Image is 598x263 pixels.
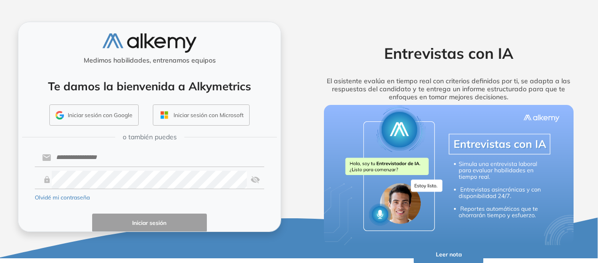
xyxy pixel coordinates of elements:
img: logo-alkemy [102,33,197,53]
button: Iniciar sesión [92,214,207,232]
h5: Medimos habilidades, entrenamos equipos [22,56,277,64]
h4: Te damos la bienvenida a Alkymetrics [31,80,268,93]
img: GMAIL_ICON [55,111,64,120]
h5: El asistente evalúa en tiempo real con criterios definidos por ti, se adapta a las respuestas del... [310,77,587,101]
h2: Entrevistas con IA [310,44,587,62]
button: Iniciar sesión con Microsoft [153,104,250,126]
img: img-more-info [324,105,574,246]
button: Olvidé mi contraseña [35,193,90,202]
span: o también puedes [123,132,177,142]
img: OUTLOOK_ICON [159,110,170,120]
img: asd [251,171,260,189]
button: Iniciar sesión con Google [49,104,139,126]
